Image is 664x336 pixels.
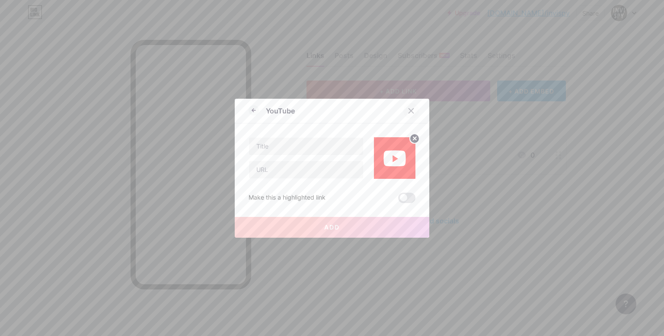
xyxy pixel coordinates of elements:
[249,193,326,203] div: Make this a highlighted link
[249,138,363,155] input: Title
[266,106,295,116] div: YouTube
[324,223,340,231] span: Add
[235,217,429,238] button: Add
[249,161,363,178] input: URL
[374,137,415,179] img: link_thumbnail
